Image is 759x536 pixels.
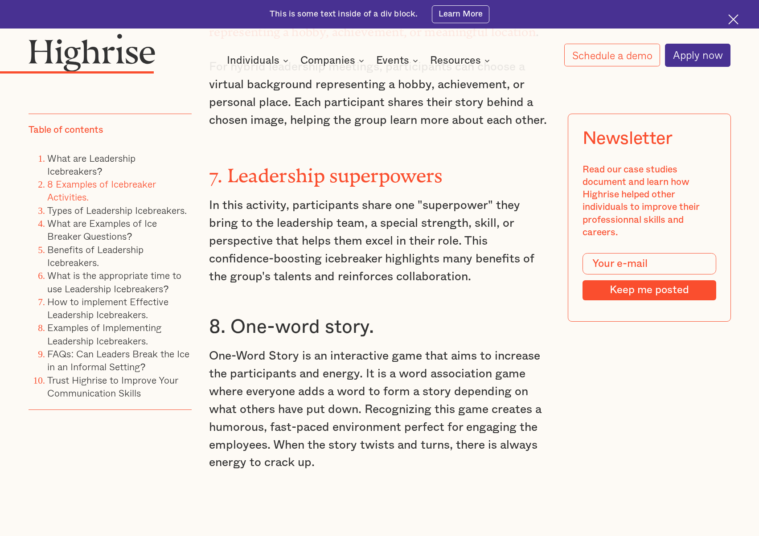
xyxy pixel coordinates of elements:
div: Resources [430,55,481,66]
a: Benefits of Leadership Icebreakers. [47,242,144,270]
a: What are Examples of Ice Breaker Questions? [47,216,157,243]
img: Highrise logo [29,33,156,72]
div: Companies [300,55,355,66]
a: FAQs: Can Leaders Break the Ice in an Informal Setting? [47,346,189,374]
p: One-Word Story is an interactive game that aims to increase the participants and energy. It is a ... [209,348,550,472]
input: Your e-mail [582,253,716,274]
p: For hybrid leadership meetings, participants can choose a virtual background representing a hobby... [209,58,550,130]
form: Modal Form [582,253,716,300]
a: How to implement Effective Leadership Icebreakers. [47,294,168,322]
p: In this activity, participants share one "superpower" they bring to the leadership team, a specia... [209,197,550,286]
a: Trust Highrise to Improve Your Communication Skills [47,372,178,400]
div: Companies [300,55,367,66]
div: Events [376,55,409,66]
a: 8 Examples of Icebreaker Activities. [47,176,156,204]
strong: 7. Leadership superpowers [209,165,443,177]
div: Individuals [227,55,279,66]
div: Newsletter [582,128,672,149]
a: Types of Leadership Icebreakers. [47,203,187,217]
div: Events [376,55,421,66]
a: What is the appropriate time to use Leadership Icebreakers? [47,268,181,295]
a: Examples of Implementing Leadership Icebreakers. [47,320,161,348]
a: Apply now [665,44,731,67]
div: This is some text inside of a div block. [270,8,418,20]
div: Table of contents [29,124,103,136]
div: Individuals [227,55,291,66]
a: Schedule a demo [564,44,661,66]
div: Read our case studies document and learn how Highrise helped other individuals to improve their p... [582,164,716,239]
div: Resources [430,55,492,66]
a: Learn More [432,5,489,24]
h3: 8. One-word story. [209,315,550,339]
input: Keep me posted [582,280,716,300]
img: Cross icon [728,14,738,25]
a: What are Leadership Icebreakers? [47,151,135,178]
